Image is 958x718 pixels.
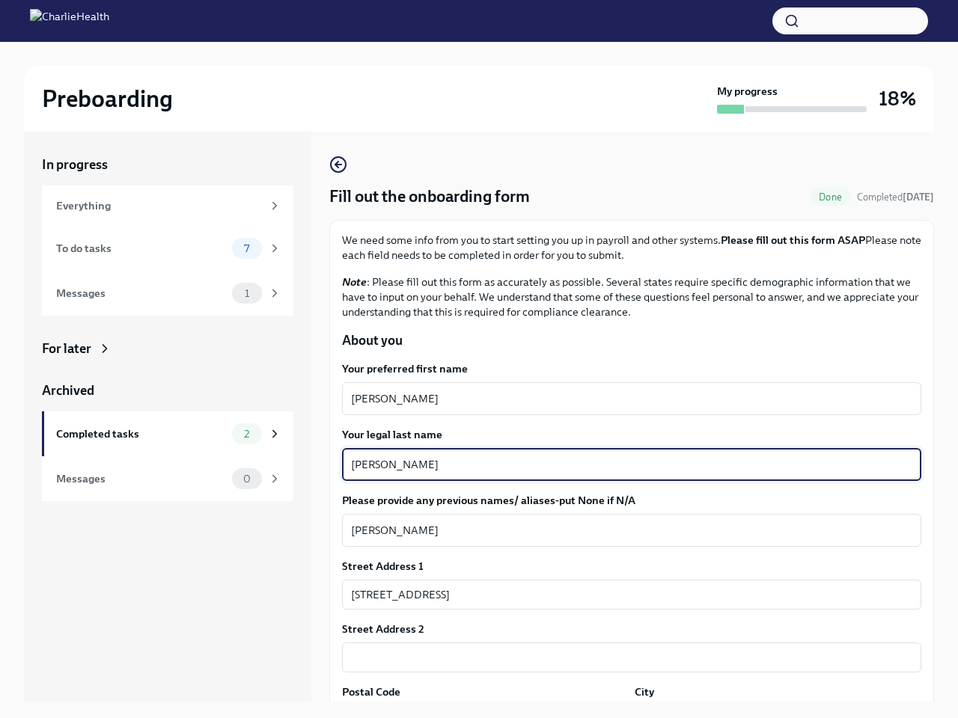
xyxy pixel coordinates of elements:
[342,274,921,319] p: : Please fill out this form as accurately as possible. Several states require specific demographi...
[42,271,293,316] a: Messages1
[329,185,530,208] h4: Fill out the onboarding form
[342,361,921,376] label: Your preferred first name
[342,622,424,636] label: Street Address 2
[56,197,262,214] div: Everything
[342,275,367,289] strong: Note
[42,156,293,174] a: In progress
[56,240,226,257] div: To do tasks
[42,340,91,358] div: For later
[879,85,916,112] h3: 18%
[721,233,865,247] strong: Please fill out this form ASAP
[56,285,226,301] div: Messages
[42,84,173,114] h2: Preboarding
[56,470,226,487] div: Messages
[342,331,921,349] p: About you
[903,191,934,203] strong: [DATE]
[351,390,912,408] textarea: [PERSON_NAME]
[42,226,293,271] a: To do tasks7
[717,84,778,99] strong: My progress
[236,288,258,299] span: 1
[235,243,258,254] span: 7
[342,684,400,699] label: Postal Code
[42,185,293,226] a: Everything
[42,381,293,399] a: Archived
[42,456,293,501] a: Messages0
[42,340,293,358] a: For later
[56,426,226,442] div: Completed tasks
[342,233,921,263] p: We need some info from you to start setting you up in payroll and other systems. Please note each...
[342,427,921,442] label: Your legal last name
[635,684,654,699] label: City
[810,191,851,203] span: Done
[342,493,921,508] label: Please provide any previous names/ aliases-put None if N/A
[234,473,260,485] span: 0
[857,190,934,204] span: September 30th, 2025 08:56
[351,455,912,473] textarea: [PERSON_NAME]
[30,9,109,33] img: CharlieHealth
[235,429,258,440] span: 2
[42,411,293,456] a: Completed tasks2
[351,521,912,539] textarea: [PERSON_NAME]
[857,191,934,203] span: Completed
[342,559,424,574] label: Street Address 1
